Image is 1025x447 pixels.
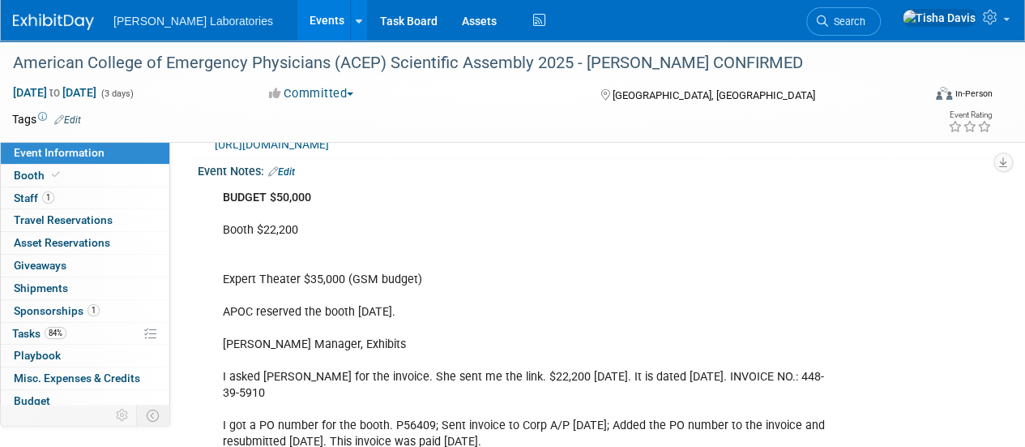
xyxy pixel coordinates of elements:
[14,304,100,317] span: Sponsorships
[198,159,993,180] div: Event Notes:
[902,9,976,27] img: Tisha Davis
[137,405,170,426] td: Toggle Event Tabs
[14,282,68,294] span: Shipments
[828,15,865,28] span: Search
[14,372,140,385] span: Misc. Expenses & Credits
[936,87,952,100] img: Format-Inperson.png
[948,111,992,119] div: Event Rating
[215,138,329,151] a: [URL][DOMAIN_NAME]
[7,49,909,78] div: American College of Emergency Physicians (ACEP) Scientific Assembly 2025 - [PERSON_NAME] CONFIRMED
[14,236,110,249] span: Asset Reservations
[1,345,169,367] a: Playbook
[1,187,169,209] a: Staff1
[1,390,169,412] a: Budget
[955,88,993,100] div: In-Person
[1,300,169,322] a: Sponsorships1
[14,146,105,159] span: Event Information
[14,191,54,204] span: Staff
[12,327,66,340] span: Tasks
[14,213,113,226] span: Travel Reservations
[52,170,60,179] i: Booth reservation complete
[45,327,66,339] span: 84%
[849,84,993,109] div: Event Format
[109,405,137,426] td: Personalize Event Tab Strip
[14,394,50,407] span: Budget
[1,232,169,254] a: Asset Reservations
[223,191,311,204] b: BUDGET $50,000
[12,85,97,100] span: [DATE] [DATE]
[1,323,169,345] a: Tasks84%
[14,349,61,362] span: Playbook
[13,14,94,30] img: ExhibitDay
[100,88,134,99] span: (3 days)
[12,111,81,127] td: Tags
[1,142,169,164] a: Event Information
[14,259,66,272] span: Giveaways
[268,166,295,178] a: Edit
[612,89,814,101] span: [GEOGRAPHIC_DATA], [GEOGRAPHIC_DATA]
[42,191,54,204] span: 1
[14,169,63,182] span: Booth
[806,7,881,36] a: Search
[1,209,169,231] a: Travel Reservations
[113,15,273,28] span: [PERSON_NAME] Laboratories
[47,86,62,99] span: to
[263,85,360,102] button: Committed
[88,304,100,316] span: 1
[54,114,81,126] a: Edit
[1,255,169,277] a: Giveaways
[1,367,169,389] a: Misc. Expenses & Credits
[1,277,169,299] a: Shipments
[1,165,169,187] a: Booth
